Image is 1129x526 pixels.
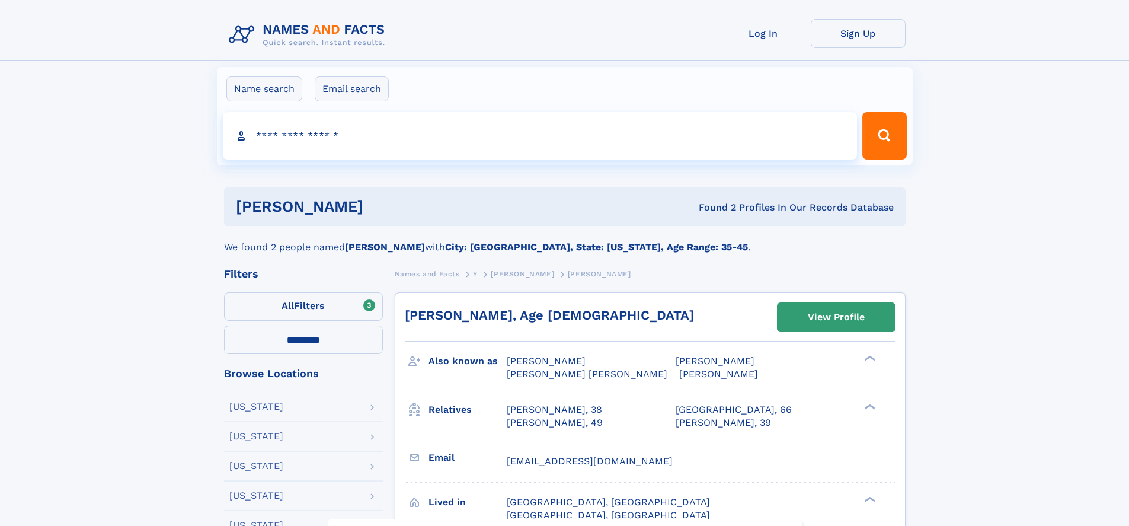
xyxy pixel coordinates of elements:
[507,403,602,416] a: [PERSON_NAME], 38
[862,112,906,160] button: Search Button
[507,368,667,380] span: [PERSON_NAME] [PERSON_NAME]
[811,19,906,48] a: Sign Up
[229,491,283,501] div: [US_STATE]
[405,308,694,323] a: [PERSON_NAME], Age [DEMOGRAPHIC_DATA]
[862,355,876,362] div: ❯
[507,355,586,366] span: [PERSON_NAME]
[445,241,748,253] b: City: [GEOGRAPHIC_DATA], State: [US_STATE], Age Range: 35-45
[236,199,531,214] h1: [PERSON_NAME]
[676,355,754,366] span: [PERSON_NAME]
[428,400,507,420] h3: Relatives
[473,270,478,278] span: Y
[229,402,283,412] div: [US_STATE]
[224,19,395,51] img: Logo Names and Facts
[491,266,554,281] a: [PERSON_NAME]
[428,448,507,468] h3: Email
[676,403,792,416] a: [GEOGRAPHIC_DATA], 66
[507,455,673,467] span: [EMAIL_ADDRESS][DOMAIN_NAME]
[226,76,302,101] label: Name search
[862,495,876,503] div: ❯
[282,300,294,311] span: All
[224,226,906,254] div: We found 2 people named with .
[679,368,758,380] span: [PERSON_NAME]
[808,304,865,331] div: View Profile
[491,270,554,278] span: [PERSON_NAME]
[224,269,383,279] div: Filters
[507,496,710,508] span: [GEOGRAPHIC_DATA], [GEOGRAPHIC_DATA]
[507,509,710,521] span: [GEOGRAPHIC_DATA], [GEOGRAPHIC_DATA]
[531,201,894,214] div: Found 2 Profiles In Our Records Database
[778,303,895,331] a: View Profile
[315,76,389,101] label: Email search
[676,416,771,429] a: [PERSON_NAME], 39
[224,368,383,379] div: Browse Locations
[428,351,507,371] h3: Also known as
[224,292,383,321] label: Filters
[473,266,478,281] a: Y
[223,112,858,160] input: search input
[568,270,631,278] span: [PERSON_NAME]
[428,492,507,512] h3: Lived in
[229,432,283,441] div: [US_STATE]
[395,266,460,281] a: Names and Facts
[345,241,425,253] b: [PERSON_NAME]
[862,403,876,410] div: ❯
[229,461,283,471] div: [US_STATE]
[716,19,811,48] a: Log In
[507,416,603,429] a: [PERSON_NAME], 49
